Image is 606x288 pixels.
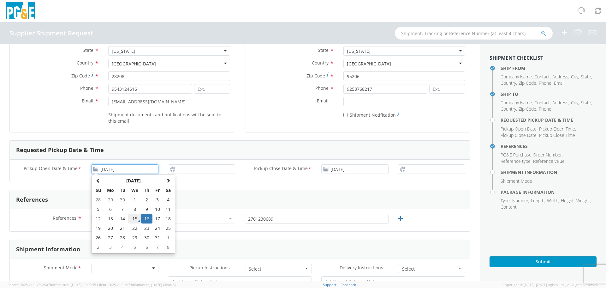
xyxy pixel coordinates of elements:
[104,242,117,252] td: 3
[16,147,104,153] h3: Requested Pickup Date & Time
[429,84,465,94] input: Ext.
[96,178,100,183] span: Previous Month
[16,197,48,203] h3: References
[539,126,575,132] span: Pickup Open Time
[501,126,538,132] li: ,
[552,74,569,80] li: ,
[128,224,141,233] td: 22
[128,205,141,214] td: 8
[571,100,578,106] span: City
[163,205,174,214] td: 11
[547,198,559,204] li: ,
[501,152,563,158] li: ,
[104,186,117,195] th: Mo
[317,98,329,104] span: Email
[539,80,552,86] li: ,
[576,198,591,204] li: ,
[163,214,174,224] td: 18
[547,198,558,204] span: Width
[534,100,551,106] li: ,
[93,224,104,233] td: 19
[534,100,550,106] span: Contact
[163,242,174,252] td: 8
[576,198,590,204] span: Weight
[104,214,117,224] td: 13
[117,224,128,233] td: 21
[163,186,174,195] th: Sa
[340,265,383,271] span: Delivery Instructions
[501,118,597,122] h4: Requested Pickup Date & Time
[152,214,163,224] td: 17
[117,214,128,224] td: 14
[82,98,93,104] span: Email
[104,205,117,214] td: 6
[571,74,578,80] span: City
[323,282,336,287] a: Support
[519,106,537,112] li: ,
[501,152,562,158] span: PG&E Purchase Order Number
[398,264,465,273] button: Select
[104,176,163,186] th: Select Month
[128,233,141,242] td: 29
[245,214,389,224] input: 10 Digit PG&E PO Number
[128,214,141,224] td: 15
[71,73,90,79] span: Zip Code
[141,214,152,224] td: 16
[501,126,537,132] span: Pickup Open Date
[77,60,93,66] span: Country
[501,80,516,86] span: Country
[502,282,598,287] span: Copyright © [DATE]-[DATE] Agistix Inc., All Rights Reserved
[490,54,543,61] strong: Shipment Checklist
[533,158,565,164] span: Reference value
[93,242,104,252] td: 2
[552,100,569,106] li: ,
[501,178,532,184] span: Shipment Mode
[117,242,128,252] td: 4
[93,233,104,242] td: 26
[152,205,163,214] td: 10
[9,30,93,37] h4: Supplier Shipment Request
[581,100,591,106] span: State
[554,80,564,86] span: Email
[539,126,576,132] li: ,
[501,132,538,138] li: ,
[343,111,399,118] label: Shipment Notification
[539,132,575,138] span: Pickup Close Time
[501,198,510,204] span: Type
[141,205,152,214] td: 9
[571,100,579,106] li: ,
[141,233,152,242] td: 30
[552,74,568,80] span: Address
[318,47,329,53] span: State
[112,61,156,67] div: [GEOGRAPHIC_DATA]
[24,165,78,173] span: Pickup Open Date & Time
[501,144,597,149] h4: References
[166,178,170,183] span: Next Month
[128,195,141,205] td: 1
[5,2,36,21] img: pge-logo-06675f144f4cfa6a6814.png
[163,233,174,242] td: 1
[581,74,592,80] li: ,
[16,246,80,253] h3: Shipment Information
[254,165,308,173] span: Pickup Close Date & Time
[519,80,537,86] li: ,
[347,48,371,54] div: [US_STATE]
[312,60,329,66] span: Country
[501,74,532,80] span: Company Name
[501,198,511,204] li: ,
[341,282,356,287] a: Feedback
[104,233,117,242] td: 27
[512,198,528,204] span: Number
[138,282,176,287] span: master, [DATE] 08:04:37
[501,158,532,164] li: ,
[245,264,312,273] button: Select
[347,61,391,67] div: [GEOGRAPHIC_DATA]
[104,224,117,233] td: 20
[83,47,93,53] span: State
[57,282,96,287] span: master, [DATE] 10:09:35
[501,66,597,70] h4: Ship From
[519,80,536,86] span: Zip Code
[141,242,152,252] td: 6
[343,113,348,117] input: Shipment Notification
[561,198,575,204] li: ,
